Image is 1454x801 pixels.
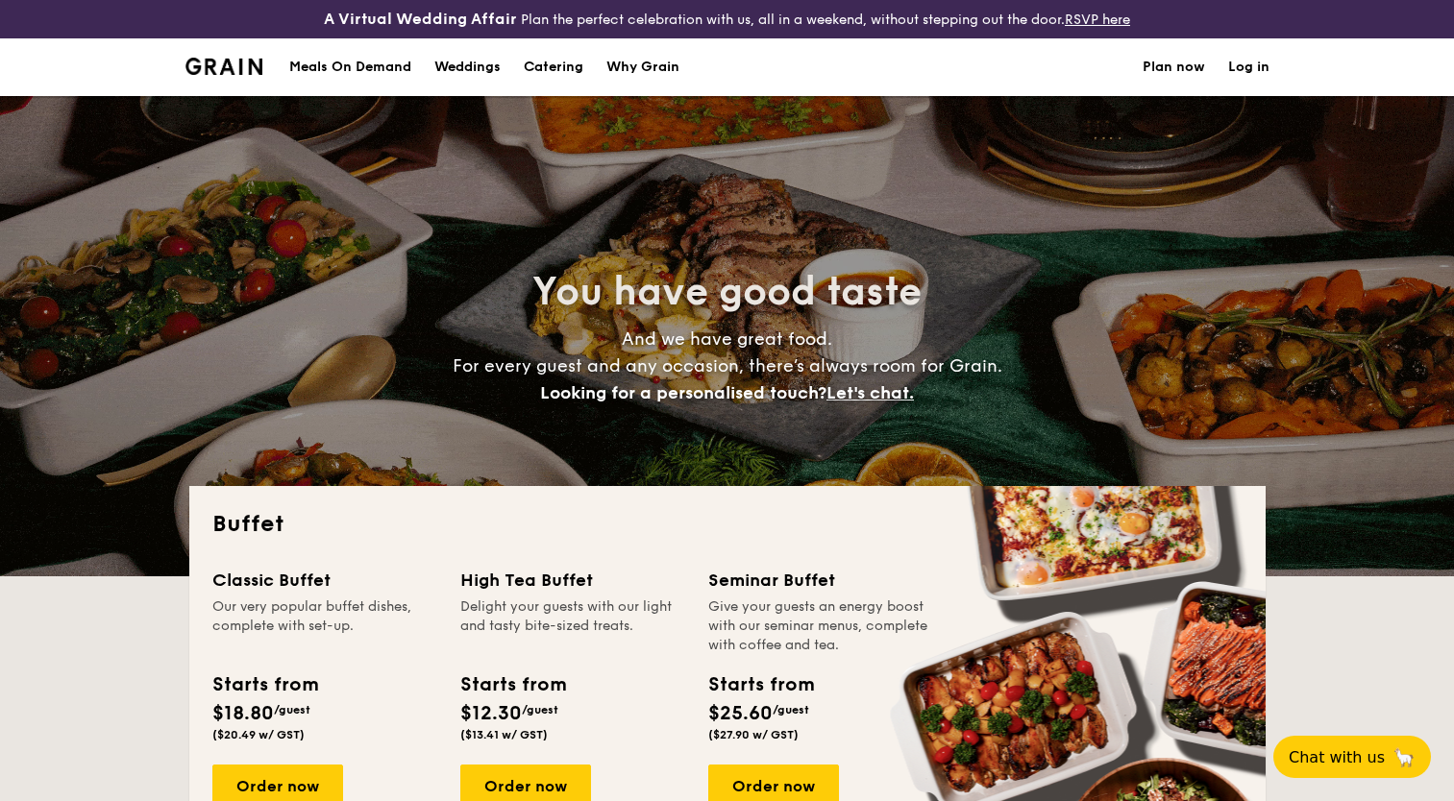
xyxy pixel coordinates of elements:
[708,702,773,725] span: $25.60
[708,728,799,741] span: ($27.90 w/ GST)
[185,58,263,75] img: Grain
[460,702,522,725] span: $12.30
[242,8,1212,31] div: Plan the perfect celebration with us, all in a weekend, without stepping out the door.
[532,269,922,315] span: You have good taste
[289,38,411,96] div: Meals On Demand
[708,670,813,699] div: Starts from
[773,703,809,716] span: /guest
[1065,12,1130,28] a: RSVP here
[708,567,933,594] div: Seminar Buffet
[274,703,310,716] span: /guest
[522,703,558,716] span: /guest
[434,38,501,96] div: Weddings
[423,38,512,96] a: Weddings
[185,58,263,75] a: Logotype
[212,509,1243,540] h2: Buffet
[212,597,437,655] div: Our very popular buffet dishes, complete with set-up.
[460,728,548,741] span: ($13.41 w/ GST)
[512,38,595,96] a: Catering
[453,328,1002,403] span: And we have great food. For every guest and any occasion, there’s always room for Grain.
[212,702,274,725] span: $18.80
[212,567,437,594] div: Classic Buffet
[1392,746,1416,768] span: 🦙
[524,38,583,96] h1: Catering
[1143,38,1205,96] a: Plan now
[460,597,685,655] div: Delight your guests with our light and tasty bite-sized treats.
[595,38,691,96] a: Why Grain
[1289,748,1385,766] span: Chat with us
[540,382,826,403] span: Looking for a personalised touch?
[460,567,685,594] div: High Tea Buffet
[606,38,679,96] div: Why Grain
[460,670,565,699] div: Starts from
[278,38,423,96] a: Meals On Demand
[826,382,914,403] span: Let's chat.
[212,670,317,699] div: Starts from
[1273,736,1431,778] button: Chat with us🦙
[212,728,305,741] span: ($20.49 w/ GST)
[1228,38,1269,96] a: Log in
[708,597,933,655] div: Give your guests an energy boost with our seminar menus, complete with coffee and tea.
[324,8,517,31] h4: A Virtual Wedding Affair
